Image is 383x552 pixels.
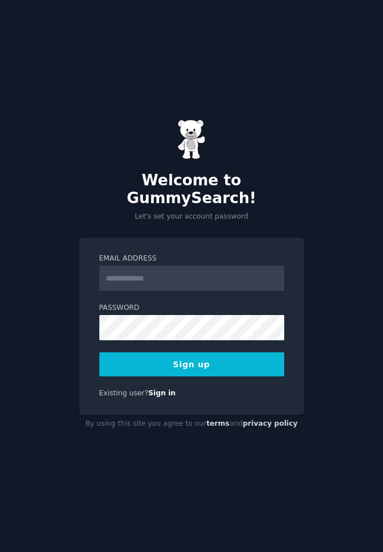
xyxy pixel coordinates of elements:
span: Existing user? [99,389,149,397]
a: privacy policy [243,419,298,427]
a: terms [206,419,229,427]
label: Email Address [99,254,284,264]
div: By using this site you agree to our and [79,415,304,433]
h2: Welcome to GummySearch! [79,172,304,208]
button: Sign up [99,352,284,376]
label: Password [99,303,284,313]
p: Let's set your account password [79,212,304,222]
img: Gummy Bear [177,119,206,160]
a: Sign in [148,389,176,397]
